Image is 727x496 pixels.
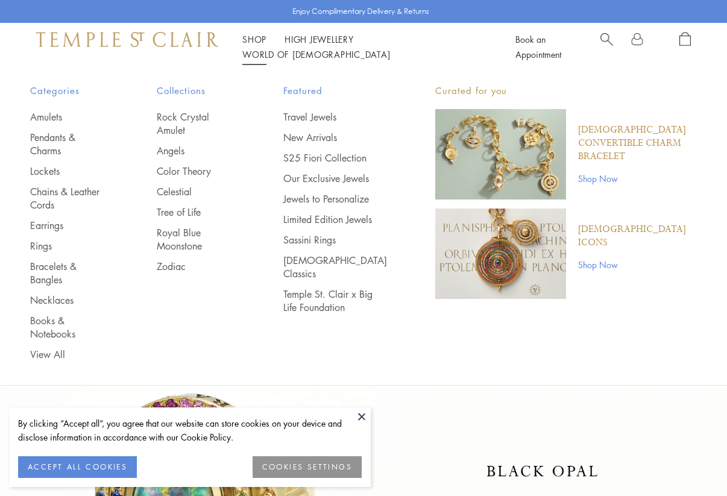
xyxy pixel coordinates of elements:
a: Necklaces [30,294,109,307]
a: Zodiac [157,260,235,273]
a: S25 Fiori Collection [283,151,387,165]
a: Rock Crystal Amulet [157,110,235,137]
a: Sassini Rings [283,233,387,246]
a: Shop Now [578,258,697,271]
span: Featured [283,83,387,98]
a: Amulets [30,110,109,124]
button: COOKIES SETTINGS [253,456,362,478]
a: Our Exclusive Jewels [283,172,387,185]
a: Limited Edition Jewels [283,213,387,226]
span: Categories [30,83,109,98]
a: Search [600,32,613,62]
span: Collections [157,83,235,98]
div: By clicking “Accept all”, you agree that our website can store cookies on your device and disclos... [18,416,362,444]
p: Curated for you [435,83,697,98]
a: Lockets [30,165,109,178]
a: Pendants & Charms [30,131,109,157]
a: Earrings [30,219,109,232]
a: Temple St. Clair x Big Life Foundation [283,287,387,314]
a: Rings [30,239,109,253]
a: Angels [157,144,235,157]
a: [DEMOGRAPHIC_DATA] Classics [283,254,387,280]
a: [DEMOGRAPHIC_DATA] Icons [578,223,697,250]
a: Jewels to Personalize [283,192,387,206]
p: Enjoy Complimentary Delivery & Returns [292,5,429,17]
a: Chains & Leather Cords [30,185,109,212]
a: Bracelets & Bangles [30,260,109,286]
a: High JewelleryHigh Jewellery [285,33,354,45]
a: Royal Blue Moonstone [157,226,235,253]
a: Book an Appointment [515,33,561,60]
img: Temple St. Clair [36,32,218,46]
a: ShopShop [242,33,266,45]
a: Shop Now [578,172,697,185]
a: Tree of Life [157,206,235,219]
a: New Arrivals [283,131,387,144]
button: ACCEPT ALL COOKIES [18,456,137,478]
a: View All [30,348,109,361]
a: Celestial [157,185,235,198]
a: [DEMOGRAPHIC_DATA] Convertible Charm Bracelet [578,124,697,163]
nav: Main navigation [242,32,488,62]
a: Open Shopping Bag [679,32,691,62]
a: Travel Jewels [283,110,387,124]
a: World of [DEMOGRAPHIC_DATA]World of [DEMOGRAPHIC_DATA] [242,48,390,60]
a: Color Theory [157,165,235,178]
a: Books & Notebooks [30,314,109,341]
